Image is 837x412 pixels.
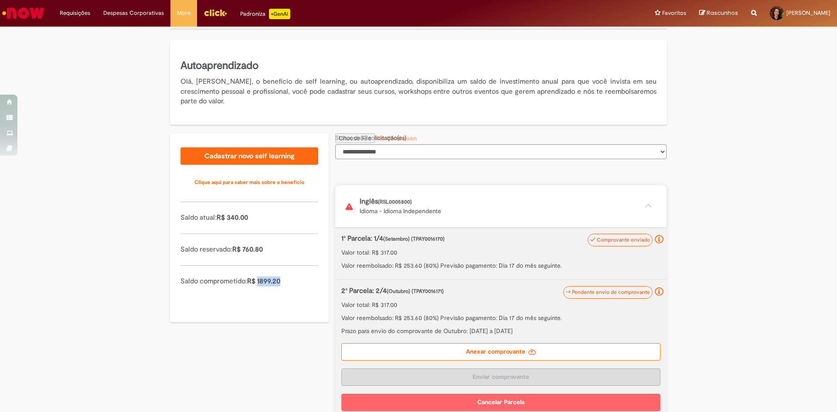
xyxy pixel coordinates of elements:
span: Pendente envio de comprovante [572,289,650,296]
div: Padroniza [240,9,290,19]
span: Rascunhos [707,9,738,17]
p: Valor total: R$ 317.00 [341,248,660,257]
p: Saldo comprometido: [180,276,318,286]
p: Saldo reservado: [180,245,318,255]
p: +GenAi [269,9,290,19]
span: R$ 1899.20 [247,277,280,286]
p: 1ª Parcela: 1/4 [341,234,615,244]
a: Clique aqui para saber mais sobre o benefício [180,174,318,191]
span: Comprovante enviado [597,236,650,243]
a: Rascunhos [699,9,738,17]
p: Valor total: R$ 317.00 [341,300,660,309]
h5: Autoaprendizado [180,58,657,73]
button: Cancelar Parcela [341,394,660,411]
p: Prazo para envio do comprovante de Outubro: [DATE] a [DATE] [341,327,660,335]
p: Valor reembolsado: R$ 253.60 (80%) Previsão pagamento: Dia 17 do mês seguinte. [341,261,660,270]
span: [PERSON_NAME] [786,9,830,17]
label: Anexar comprovante [341,343,660,361]
span: More [177,9,191,17]
span: (Outubro) (TPAY0016171) [387,288,444,295]
span: Favoritos [662,9,686,17]
span: Requisições [60,9,90,17]
a: Cadastrar novo self learning [180,147,318,165]
p: Olá, [PERSON_NAME], o benefício de self learning, ou autoaprendizado, disponibiliza um saldo de i... [180,77,657,107]
span: R$ 340.00 [217,213,248,222]
img: click_logo_yellow_360x200.png [204,6,227,19]
span: Despesas Corporativas [103,9,164,17]
img: ServiceNow [1,4,46,22]
p: Saldo atual: [180,213,318,223]
p: 2ª Parcela: 2/4 [341,286,615,296]
input: Anexar comprovante [335,133,454,143]
span: R$ 760.80 [232,245,263,254]
p: Valor reembolsado: R$ 253.60 (80%) Previsão pagamento: Dia 17 do mês seguinte. [341,313,660,322]
span: (Setembro) (TPAY0016170) [383,235,445,242]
